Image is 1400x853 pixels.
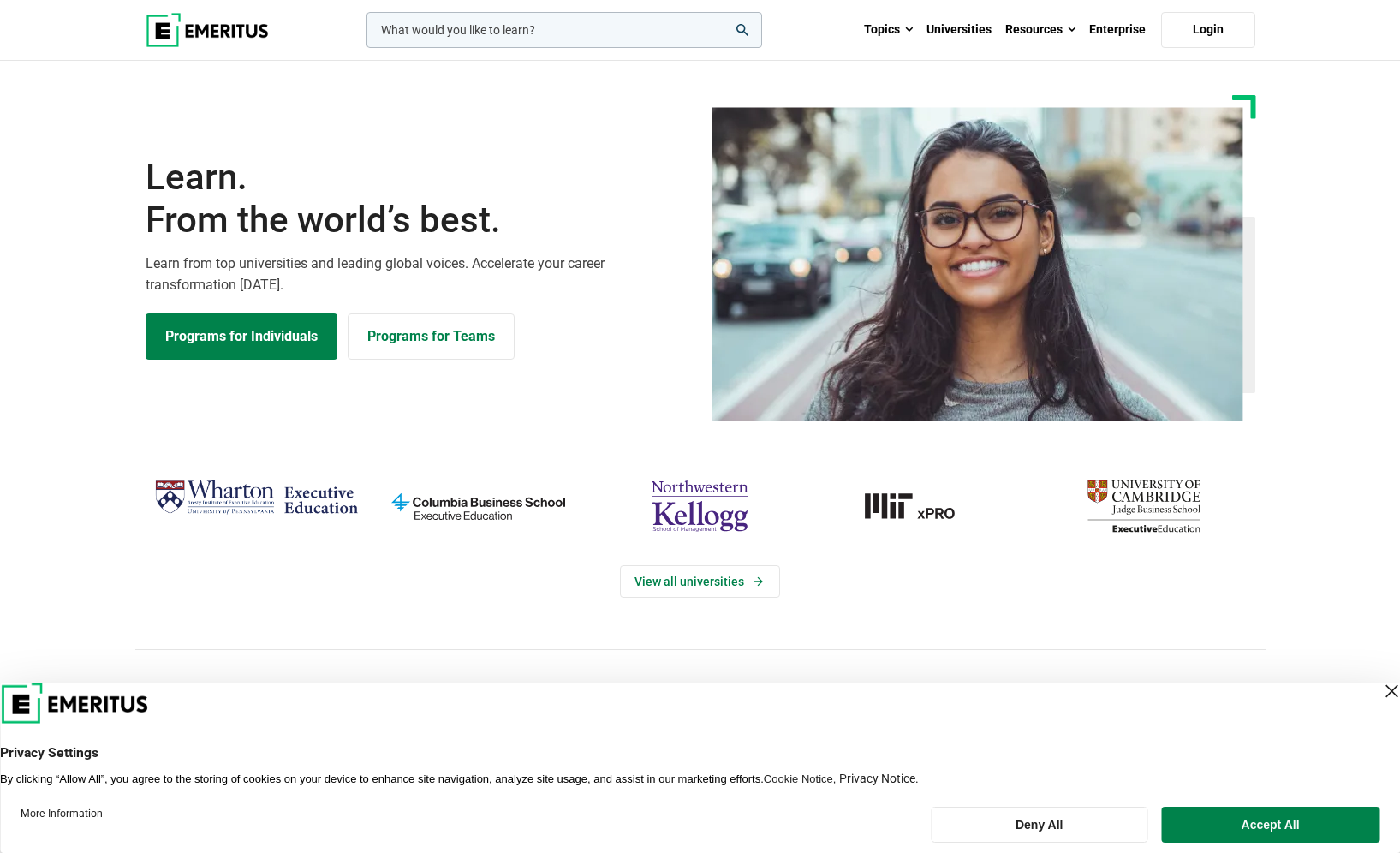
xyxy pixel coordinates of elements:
[146,199,690,242] span: From the world’s best.
[819,473,1024,540] a: MIT-xPRO
[154,473,359,523] img: Wharton Executive Education
[146,156,690,242] h1: Learn.
[598,473,802,540] img: northwestern-kellogg
[348,313,515,360] a: Explore for Business
[1041,473,1246,540] img: cambridge-judge-business-school
[366,12,762,48] input: woocommerce-product-search-field-0
[146,313,337,360] a: Explore Programs
[712,107,1243,421] img: Learn from the world's best
[1161,12,1255,48] a: Login
[620,565,780,598] a: View Universities
[376,473,581,540] img: columbia-business-school
[146,253,690,296] p: Learn from top universities and leading global voices. Accelerate your career transformation [DATE].
[819,473,1024,540] img: MIT xPRO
